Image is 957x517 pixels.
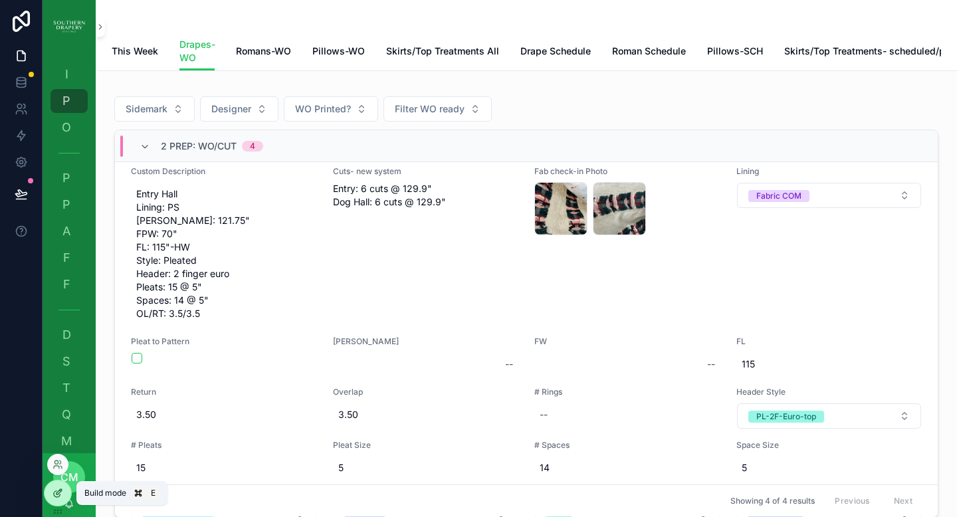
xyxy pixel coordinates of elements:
[60,251,73,264] span: F
[179,38,215,64] span: Drapes-WO
[51,429,88,453] a: M
[60,408,73,421] span: Q
[60,171,73,185] span: P
[383,96,492,122] button: Select Button
[756,190,801,202] div: Fabric COM
[333,336,519,347] span: [PERSON_NAME]
[742,461,917,474] span: 5
[338,461,514,474] span: 5
[53,16,85,37] img: App logo
[51,219,88,243] a: A
[737,403,922,429] button: Select Button
[236,39,291,66] a: Romans-WO
[540,461,715,474] span: 14
[51,246,88,270] a: F
[161,140,237,153] span: 2 Prep: WO/Cut
[333,182,519,209] span: Entry: 6 cuts @ 129.9" Dog Hall: 6 cuts @ 129.9"
[737,183,922,208] button: Select Button
[540,408,548,421] div: --
[505,358,513,371] div: --
[707,45,763,58] span: Pillows-SCH
[534,387,720,397] span: # Rings
[730,496,815,506] span: Showing 4 of 4 results
[338,408,514,421] span: 3.50
[707,39,763,66] a: Pillows-SCH
[51,350,88,373] a: S
[60,94,73,108] span: P
[60,381,73,395] span: T
[312,45,365,58] span: Pillows-WO
[736,166,922,177] span: Lining
[60,225,73,238] span: A
[386,45,499,58] span: Skirts/Top Treatments All
[51,193,88,217] a: P
[534,166,720,177] span: Fab check-in Photo
[51,376,88,400] a: T
[51,403,88,427] a: Q
[736,387,922,397] span: Header Style
[179,33,215,71] a: Drapes-WO
[84,488,126,498] span: Build mode
[51,116,88,140] a: O
[395,102,465,116] span: Filter WO ready
[136,461,312,474] span: 15
[520,45,591,58] span: Drape Schedule
[60,328,73,342] span: D
[333,166,519,177] span: Cuts- new system
[333,387,519,397] span: Overlap
[136,408,312,421] span: 3.50
[43,53,96,453] div: scrollable content
[51,323,88,347] a: D
[742,358,917,371] span: 115
[60,121,73,134] span: O
[284,96,378,122] button: Select Button
[51,62,88,86] a: I
[534,440,720,451] span: # Spaces
[60,278,73,291] span: F
[295,102,351,116] span: WO Printed?
[60,198,73,211] span: P
[236,45,291,58] span: Romans-WO
[756,411,816,423] div: PL-2F-Euro-top
[114,96,195,122] button: Select Button
[126,102,167,116] span: Sidemark
[112,39,158,66] a: This Week
[200,96,278,122] button: Select Button
[131,440,317,451] span: # Pleats
[60,355,73,368] span: S
[534,336,720,347] span: FW
[612,45,686,58] span: Roman Schedule
[60,435,73,448] span: M
[51,166,88,190] a: P
[707,358,715,371] div: --
[736,440,922,451] span: Space Size
[112,45,158,58] span: This Week
[136,187,312,320] span: Entry Hall Lining: PS [PERSON_NAME]: 121.75" FPW: 70" FL: 115"-HW Style: Pleated Header: 2 finger...
[312,39,365,66] a: Pillows-WO
[520,39,591,66] a: Drape Schedule
[60,68,73,81] span: I
[748,189,809,202] button: Unselect FABRIC_COM
[131,336,317,347] span: Pleat to Pattern
[60,469,78,485] span: cm
[250,141,255,152] div: 4
[736,336,922,347] span: FL
[333,440,519,451] span: Pleat Size
[131,166,317,177] span: Custom Description
[211,102,251,116] span: Designer
[148,488,158,498] span: E
[131,387,317,397] span: Return
[386,39,499,66] a: Skirts/Top Treatments All
[51,89,88,113] a: P
[51,272,88,296] a: F
[612,39,686,66] a: Roman Schedule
